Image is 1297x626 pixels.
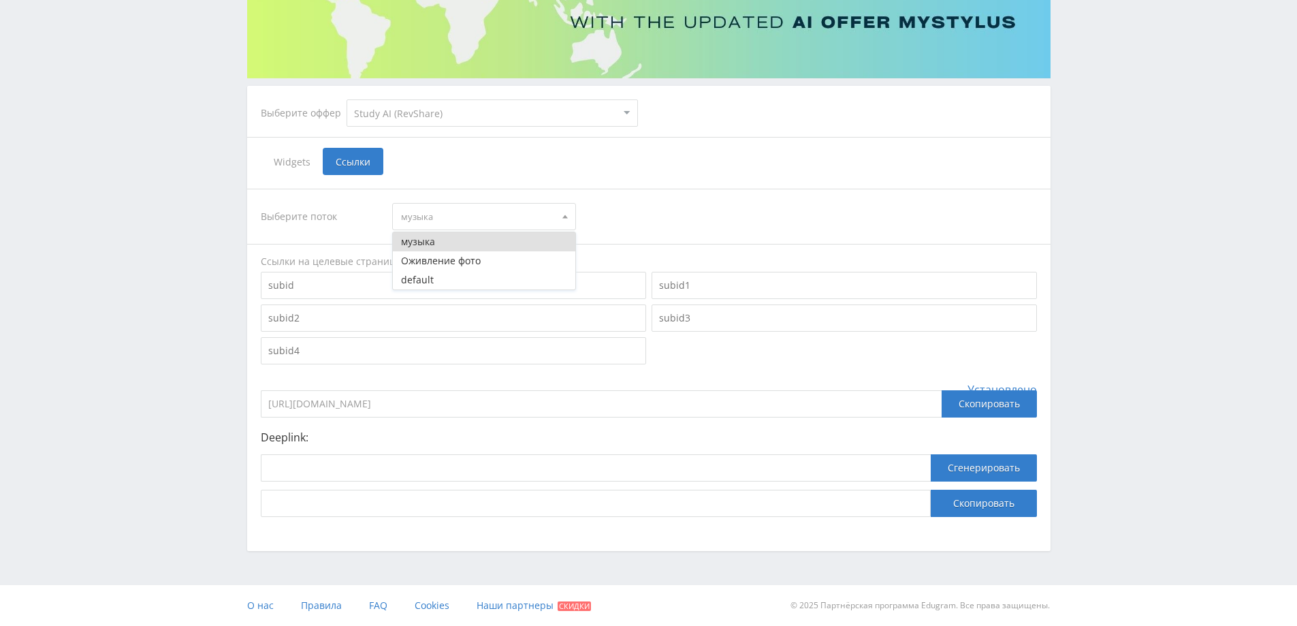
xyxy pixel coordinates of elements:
a: FAQ [369,585,387,626]
span: Установлено [967,384,1037,396]
span: О нас [247,599,274,612]
button: Скопировать [931,490,1037,517]
button: музыка [393,232,575,251]
div: Выберите оффер [261,108,347,119]
button: Оживление фото [393,251,575,270]
span: Наши партнеры [477,599,554,612]
span: Ссылки [323,148,383,175]
span: музыка [401,204,555,230]
div: Выберите поток [261,203,379,230]
div: © 2025 Партнёрская программа Edugram. Все права защищены. [655,585,1050,626]
span: Правила [301,599,342,612]
span: FAQ [369,599,387,612]
a: Правила [301,585,342,626]
div: Ссылки на целевые страницы оффера. [261,255,1037,268]
span: Widgets [261,148,323,175]
input: subid [261,272,646,299]
input: subid1 [652,272,1037,299]
input: subid2 [261,304,646,332]
div: Скопировать [942,390,1037,418]
p: Deeplink: [261,431,1037,443]
button: Сгенерировать [931,454,1037,482]
input: subid3 [652,304,1037,332]
a: Cookies [415,585,449,626]
a: Наши партнеры Скидки [477,585,591,626]
button: default [393,270,575,289]
span: Скидки [558,601,591,611]
a: О нас [247,585,274,626]
span: Cookies [415,599,449,612]
input: subid4 [261,337,646,364]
